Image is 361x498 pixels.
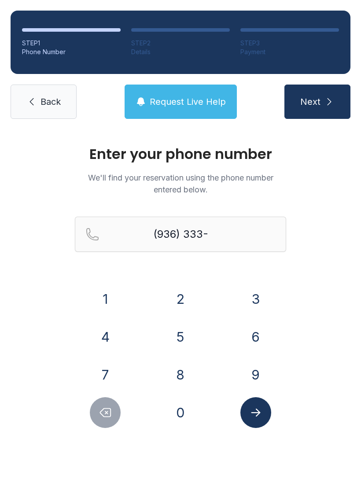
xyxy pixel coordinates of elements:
button: 1 [90,284,121,314]
div: Payment [240,48,339,56]
button: Submit lookup form [240,397,271,428]
button: 8 [165,359,196,390]
button: 5 [165,321,196,352]
button: 7 [90,359,121,390]
h1: Enter your phone number [75,147,286,161]
p: We'll find your reservation using the phone number entered below. [75,172,286,196]
span: Next [300,96,320,108]
button: 4 [90,321,121,352]
button: 2 [165,284,196,314]
div: Details [131,48,230,56]
button: Delete number [90,397,121,428]
button: 9 [240,359,271,390]
div: STEP 3 [240,39,339,48]
span: Request Live Help [150,96,226,108]
div: Phone Number [22,48,121,56]
input: Reservation phone number [75,217,286,252]
div: STEP 2 [131,39,230,48]
div: STEP 1 [22,39,121,48]
button: 3 [240,284,271,314]
span: Back [41,96,61,108]
button: 6 [240,321,271,352]
button: 0 [165,397,196,428]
